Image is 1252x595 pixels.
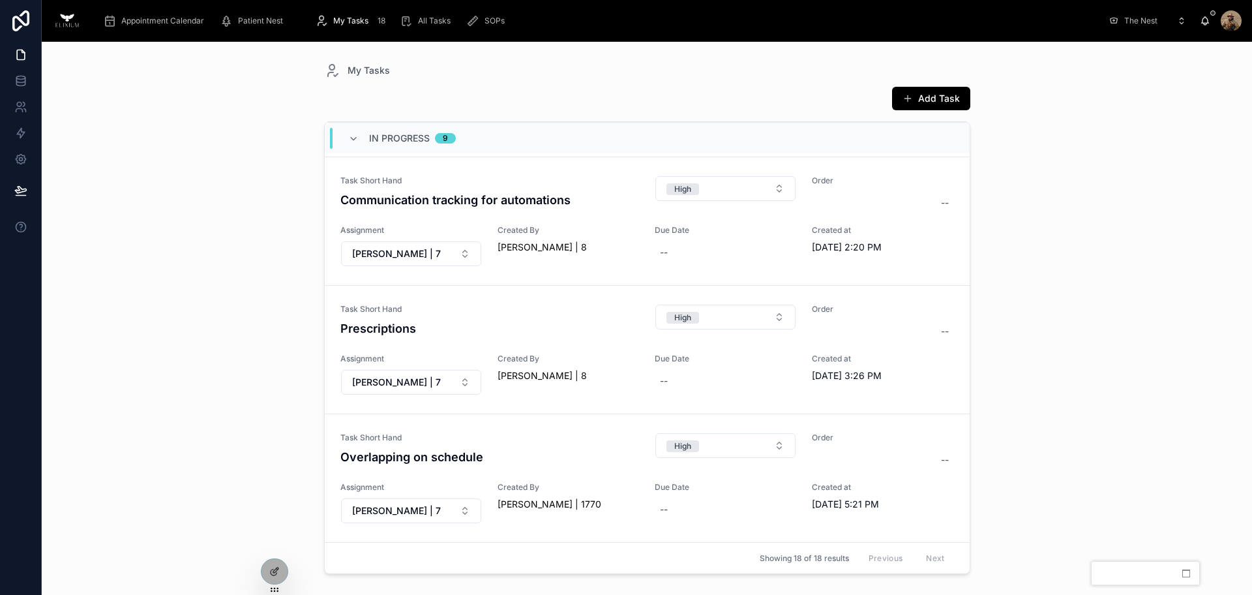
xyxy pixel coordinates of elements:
a: Task Short HandOverlapping on scheduleSelect ButtonOrder--AssignmentSelect ButtonCreated By[PERSO... [325,414,970,542]
button: Select Button [655,305,796,329]
span: [PERSON_NAME] | 7 [352,247,441,260]
span: [PERSON_NAME] | 7 [352,504,441,517]
a: Task Short HandCommunication tracking for automationsSelect ButtonOrder--AssignmentSelect ButtonC... [325,157,970,285]
div: -- [941,453,949,466]
span: My Tasks [333,16,368,26]
span: Created at [812,482,953,493]
span: Created at [812,354,953,364]
a: SOPs [462,9,514,33]
div: High [674,440,691,452]
span: Showing 18 of 18 results [760,553,849,564]
div: High [674,183,691,195]
h4: Overlapping on schedule [340,448,640,466]
a: [PERSON_NAME] | 8 [498,369,587,382]
span: [PERSON_NAME] | 7 [352,376,441,389]
button: Select Button [655,433,796,458]
span: Appointment Calendar [121,16,204,26]
h4: Communication tracking for automations [340,191,640,209]
button: Select Button [341,241,481,266]
button: Select Button [655,176,796,201]
a: My Tasks [324,63,390,78]
span: All Tasks [418,16,451,26]
div: 9 [443,133,448,144]
span: Due Date [655,482,796,493]
span: Created By [498,225,639,236]
span: Assignment [340,354,482,364]
span: Due Date [655,354,796,364]
button: Select Button [341,370,481,395]
button: Select Button [341,498,481,523]
a: Task Short HandPrescriptionsSelect ButtonOrder--AssignmentSelect ButtonCreated By[PERSON_NAME] | ... [325,285,970,414]
div: 18 [374,13,389,29]
button: The Nest [1101,10,1195,31]
span: Task Short Hand [340,304,640,314]
span: Due Date [655,225,796,236]
span: Task Short Hand [340,175,640,186]
a: Appointment Calendar [99,9,213,33]
div: scrollable content [93,7,1101,35]
span: Created By [498,482,639,493]
span: Assignment [340,482,482,493]
span: Order [812,433,953,443]
span: In Progress [369,132,430,145]
span: [DATE] 3:26 PM [812,369,953,382]
a: My Tasks18 [311,9,393,33]
span: My Tasks [348,64,390,77]
div: High [674,312,691,324]
span: Patient Nest [238,16,283,26]
span: The Nest [1124,16,1157,26]
a: [PERSON_NAME] | 1770 [498,498,601,511]
span: [DATE] 2:20 PM [812,241,953,254]
span: Assignment [340,225,482,236]
div: -- [660,374,668,388]
a: Patient Nest [216,9,292,33]
span: Order [812,175,953,186]
img: App logo [52,10,82,31]
a: [PERSON_NAME] | 8 [498,241,587,254]
a: All Tasks [396,9,460,33]
span: Created at [812,225,953,236]
div: -- [660,503,668,516]
div: -- [941,196,949,209]
span: Created By [498,354,639,364]
span: Order [812,304,953,314]
span: [DATE] 5:21 PM [812,498,953,511]
div: -- [941,325,949,338]
span: Task Short Hand [340,433,640,443]
div: -- [660,246,668,259]
span: SOPs [484,16,505,26]
button: Add Task [892,87,970,110]
h4: Prescriptions [340,320,640,337]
